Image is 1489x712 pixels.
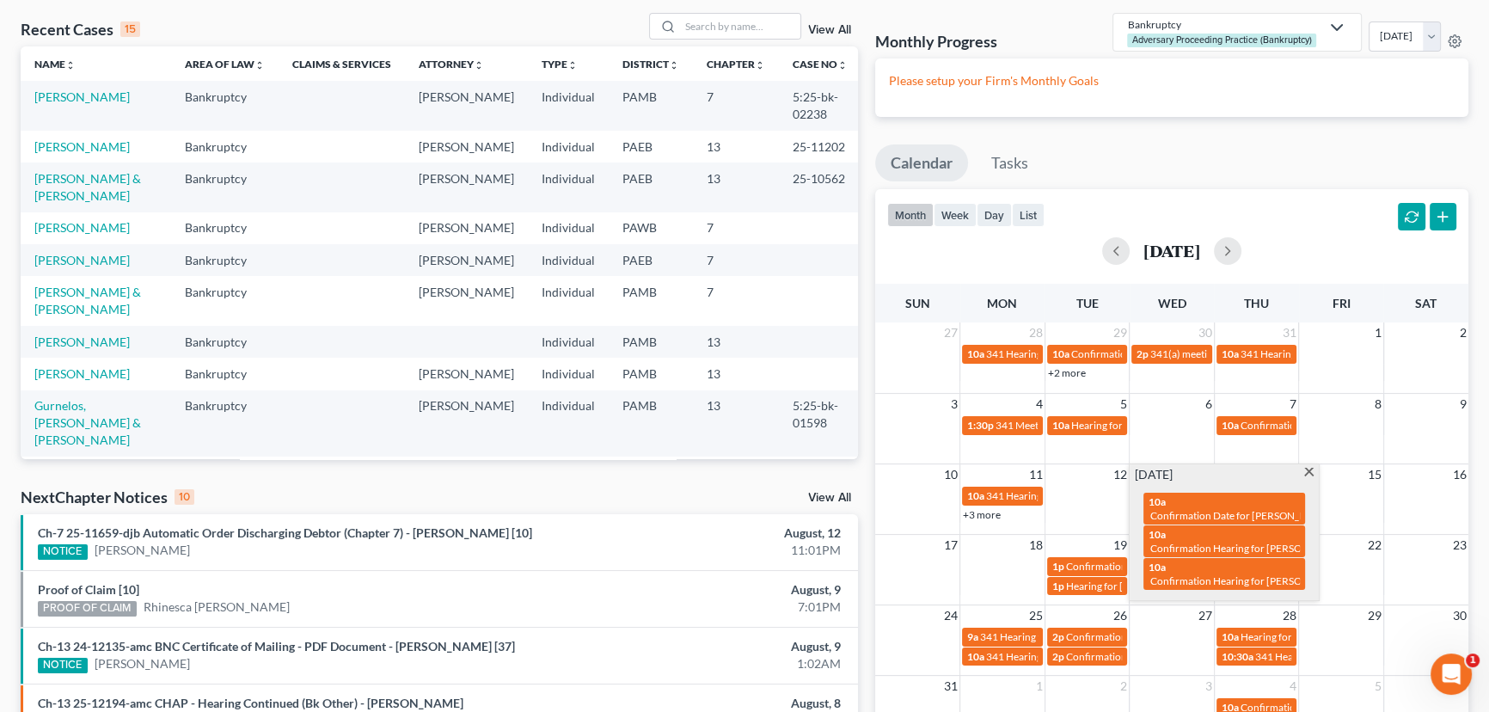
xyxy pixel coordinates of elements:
[1071,347,1253,360] span: Confirmation Date for [PERSON_NAME]
[1066,650,1248,663] span: Confirmation Date for [PERSON_NAME]
[1137,347,1149,360] span: 2p
[34,171,141,203] a: [PERSON_NAME] & [PERSON_NAME]
[405,244,528,276] td: [PERSON_NAME]
[609,326,693,358] td: PAMB
[38,639,515,654] a: Ch-13 24-12135-amc BNC Certificate of Mailing - PDF Document - [PERSON_NAME] [37]
[1150,574,1347,587] span: Confirmation Hearing for [PERSON_NAME]
[567,60,578,71] i: unfold_more
[980,630,1134,643] span: 341 Hearing for [PERSON_NAME]
[171,326,279,358] td: Bankruptcy
[1222,650,1253,663] span: 10:30a
[1451,605,1468,626] span: 30
[171,163,279,212] td: Bankruptcy
[942,535,959,555] span: 17
[528,81,609,130] td: Individual
[528,163,609,212] td: Individual
[1288,676,1298,697] span: 4
[609,131,693,163] td: PAEB
[779,390,861,457] td: 5:25-bk-01598
[279,46,405,81] th: Claims & Services
[34,220,130,235] a: [PERSON_NAME]
[887,203,934,226] button: month
[585,542,841,559] div: 11:01PM
[95,655,190,672] a: [PERSON_NAME]
[405,81,528,130] td: [PERSON_NAME]
[1149,528,1166,541] span: 10a
[34,335,130,349] a: [PERSON_NAME]
[65,60,76,71] i: unfold_more
[1222,419,1239,432] span: 10a
[609,276,693,325] td: PAMB
[528,390,609,457] td: Individual
[693,326,779,358] td: 13
[669,60,679,71] i: unfold_more
[967,489,984,502] span: 10a
[120,21,140,37] div: 15
[528,326,609,358] td: Individual
[934,203,977,226] button: week
[528,131,609,163] td: Individual
[1288,394,1298,414] span: 7
[986,489,1042,502] span: 341 Hearing
[1415,296,1437,310] span: Sat
[707,58,765,71] a: Chapterunfold_more
[38,544,88,560] div: NOTICE
[693,276,779,325] td: 7
[987,296,1017,310] span: Mon
[1066,560,1263,573] span: Confirmation Hearing for [PERSON_NAME]
[171,131,279,163] td: Bankruptcy
[1127,34,1316,46] div: Adversary Proceeding Practice (Bankruptcy)
[967,347,984,360] span: 10a
[967,630,978,643] span: 9a
[171,457,279,506] td: Bankruptcy
[171,81,279,130] td: Bankruptcy
[1255,650,1409,663] span: 341 Hearing for [PERSON_NAME]
[996,419,1052,432] span: 341 Meeting
[609,163,693,212] td: PAEB
[1150,542,1347,555] span: Confirmation Hearing for [PERSON_NAME]
[1118,394,1129,414] span: 5
[1112,322,1129,343] span: 29
[986,347,1216,360] span: 341 Hearing for Steingrabe, [GEOGRAPHIC_DATA]
[680,14,800,39] input: Search by name...
[609,244,693,276] td: PAEB
[1052,650,1064,663] span: 2p
[1127,17,1320,32] div: Bankruptcy
[1027,535,1045,555] span: 18
[1333,296,1351,310] span: Fri
[528,212,609,244] td: Individual
[528,358,609,390] td: Individual
[622,58,679,71] a: Districtunfold_more
[1027,464,1045,485] span: 11
[1052,560,1064,573] span: 1p
[542,58,578,71] a: Typeunfold_more
[1366,464,1383,485] span: 15
[1204,676,1214,697] span: 3
[1149,561,1166,574] span: 10a
[1066,630,1248,643] span: Confirmation Date for [PERSON_NAME]
[1112,464,1129,485] span: 12
[1366,605,1383,626] span: 29
[1281,322,1298,343] span: 31
[34,253,130,267] a: [PERSON_NAME]
[1466,654,1480,667] span: 1
[405,390,528,457] td: [PERSON_NAME]
[1075,296,1098,310] span: Tue
[171,244,279,276] td: Bankruptcy
[693,81,779,130] td: 7
[21,19,140,40] div: Recent Cases
[1034,394,1045,414] span: 4
[405,276,528,325] td: [PERSON_NAME]
[693,163,779,212] td: 13
[875,144,968,182] a: Calendar
[609,212,693,244] td: PAWB
[171,358,279,390] td: Bankruptcy
[34,398,141,447] a: Gurnelos, [PERSON_NAME] & [PERSON_NAME]
[808,492,851,504] a: View All
[1027,322,1045,343] span: 28
[585,695,841,712] div: August, 8
[585,598,841,616] div: 7:01PM
[1197,322,1214,343] span: 30
[779,131,861,163] td: 25-11202
[1157,296,1186,310] span: Wed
